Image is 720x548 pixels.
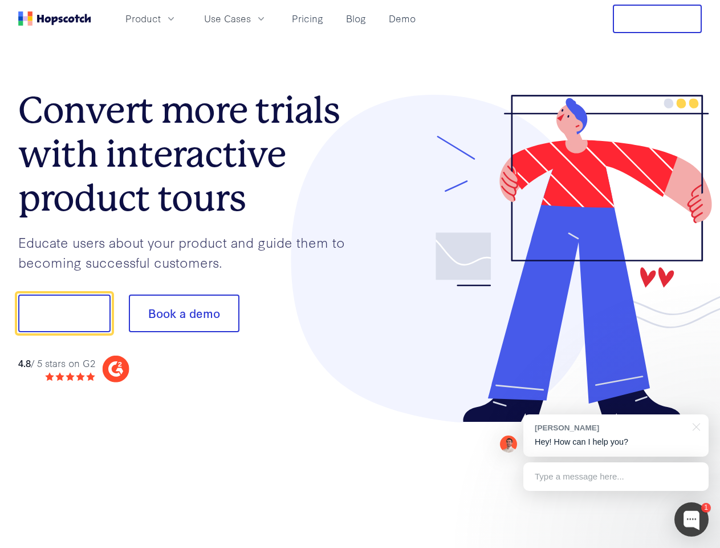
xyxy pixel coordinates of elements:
button: Use Cases [197,9,274,28]
a: Home [18,11,91,26]
div: [PERSON_NAME] [535,422,686,433]
h1: Convert more trials with interactive product tours [18,88,360,220]
span: Use Cases [204,11,251,26]
button: Show me! [18,295,111,332]
strong: 4.8 [18,356,31,369]
button: Product [119,9,184,28]
a: Demo [384,9,420,28]
a: Pricing [287,9,328,28]
button: Book a demo [129,295,239,332]
p: Educate users about your product and guide them to becoming successful customers. [18,232,360,272]
div: / 5 stars on G2 [18,356,95,370]
img: Mark Spera [500,436,517,453]
span: Product [125,11,161,26]
button: Free Trial [613,5,702,33]
a: Blog [341,9,371,28]
p: Hey! How can I help you? [535,436,697,448]
div: 1 [701,503,711,513]
div: Type a message here... [523,462,709,491]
